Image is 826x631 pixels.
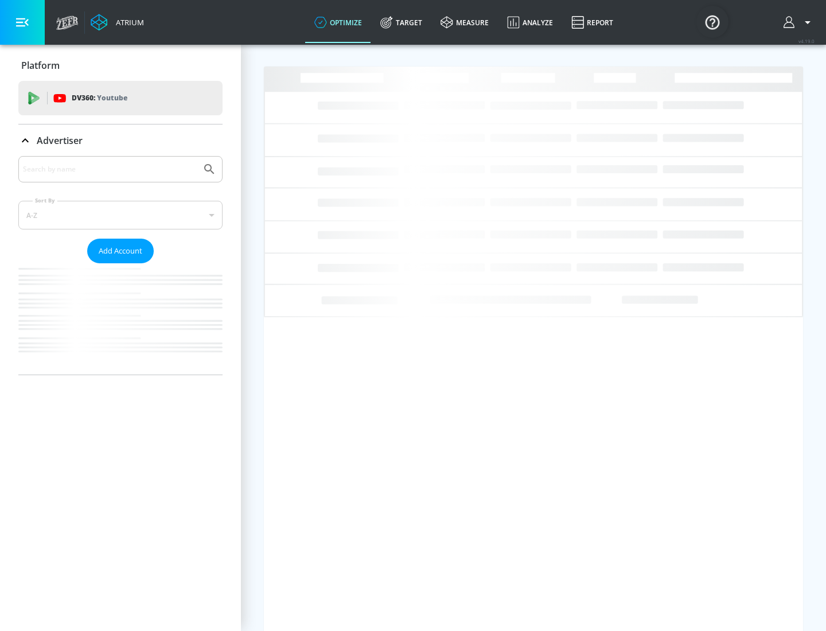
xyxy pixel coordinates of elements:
[21,59,60,72] p: Platform
[18,201,223,229] div: A-Z
[18,81,223,115] div: DV360: Youtube
[37,134,83,147] p: Advertiser
[91,14,144,31] a: Atrium
[498,2,562,43] a: Analyze
[18,124,223,157] div: Advertiser
[696,6,728,38] button: Open Resource Center
[72,92,127,104] p: DV360:
[97,92,127,104] p: Youtube
[18,263,223,375] nav: list of Advertiser
[371,2,431,43] a: Target
[562,2,622,43] a: Report
[111,17,144,28] div: Atrium
[87,239,154,263] button: Add Account
[18,49,223,81] div: Platform
[99,244,142,258] span: Add Account
[23,162,197,177] input: Search by name
[33,197,57,204] label: Sort By
[305,2,371,43] a: optimize
[798,38,815,44] span: v 4.19.0
[18,156,223,375] div: Advertiser
[431,2,498,43] a: measure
